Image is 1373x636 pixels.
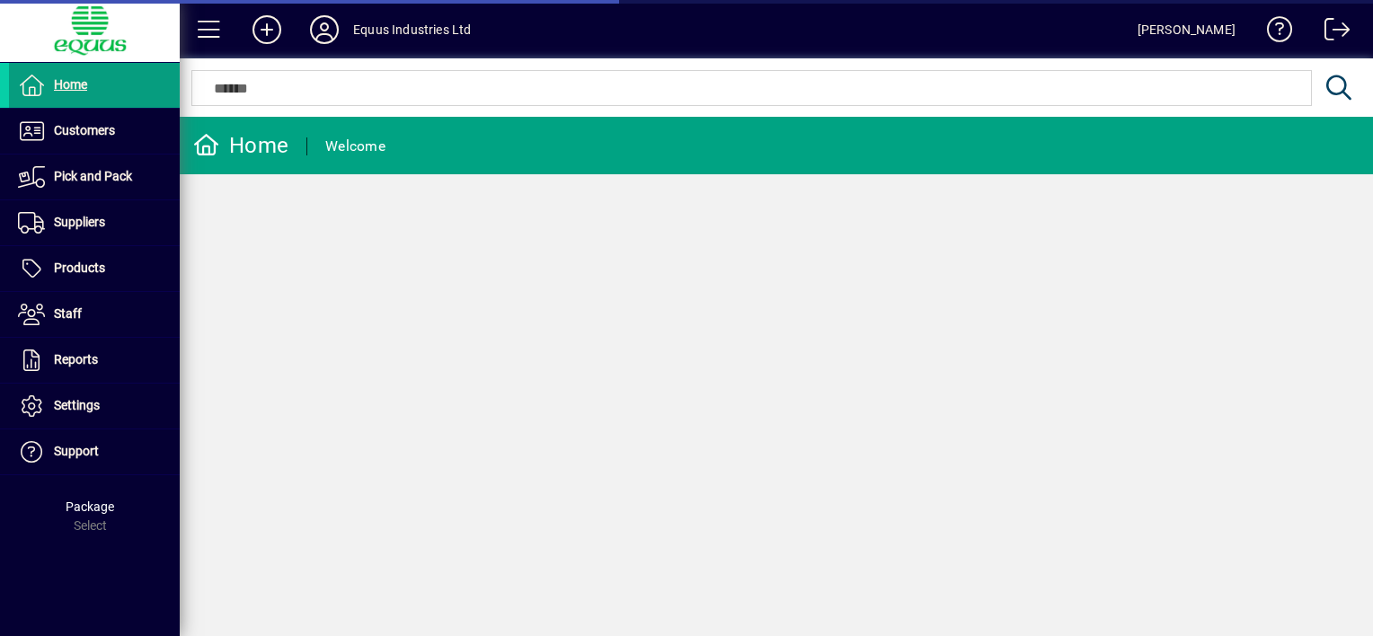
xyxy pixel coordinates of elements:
a: Knowledge Base [1253,4,1293,62]
a: Suppliers [9,200,180,245]
span: Support [54,444,99,458]
button: Add [238,13,296,46]
span: Home [54,77,87,92]
span: Customers [54,123,115,137]
a: Settings [9,384,180,428]
span: Reports [54,352,98,367]
span: Settings [54,398,100,412]
div: Welcome [325,132,385,161]
button: Profile [296,13,353,46]
div: [PERSON_NAME] [1138,15,1236,44]
a: Reports [9,338,180,383]
span: Suppliers [54,215,105,229]
a: Support [9,429,180,474]
span: Staff [54,306,82,321]
div: Equus Industries Ltd [353,15,472,44]
div: Home [193,131,288,160]
a: Logout [1311,4,1351,62]
span: Package [66,499,114,514]
span: Products [54,261,105,275]
a: Staff [9,292,180,337]
span: Pick and Pack [54,169,132,183]
a: Pick and Pack [9,155,180,199]
a: Customers [9,109,180,154]
a: Products [9,246,180,291]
